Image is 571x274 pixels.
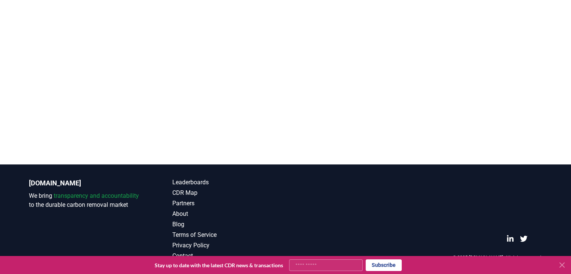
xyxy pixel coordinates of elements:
p: [DOMAIN_NAME] [29,178,142,188]
p: We bring to the durable carbon removal market [29,191,142,209]
a: Twitter [520,235,527,242]
a: Blog [172,220,286,229]
a: CDR Map [172,188,286,197]
a: Contact [172,251,286,260]
a: Leaderboards [172,178,286,187]
a: Terms of Service [172,230,286,239]
a: About [172,209,286,218]
a: Privacy Policy [172,241,286,250]
a: Partners [172,199,286,208]
p: © 2025 [DOMAIN_NAME]. All rights reserved. [453,254,542,260]
span: transparency and accountability [54,192,139,199]
a: LinkedIn [506,235,514,242]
